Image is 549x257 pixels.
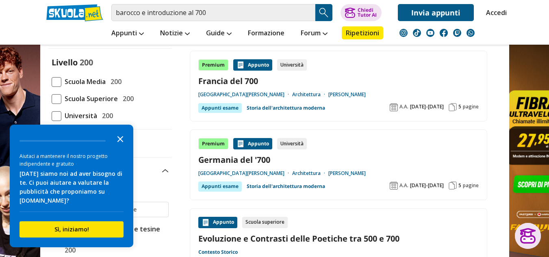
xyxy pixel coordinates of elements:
span: [DATE]-[DATE] [410,182,444,189]
a: Germania del '700 [198,154,479,165]
img: Appunti contenuto [237,61,245,69]
div: Aiutaci a mantenere il nostro progetto indipendente e gratuito [20,152,124,168]
div: Appunto [198,217,237,228]
img: instagram [399,29,408,37]
img: Appunti contenuto [202,218,210,227]
a: Invia appunti [398,4,474,21]
div: Survey [10,125,133,247]
div: [DATE] siamo noi ad aver bisogno di te. Ci puoi aiutare a valutare la pubblicità che proponiamo s... [20,169,124,205]
a: Storia dell'architettura moderna [247,103,325,113]
span: 5 [458,104,461,110]
span: 200 [99,110,113,121]
a: [PERSON_NAME] [328,170,366,177]
a: Architettura [292,170,328,177]
a: Francia del 700 [198,76,479,86]
span: Scuola Media [61,76,106,87]
span: pagine [463,182,479,189]
img: WhatsApp [467,29,475,37]
span: A.A. [399,182,408,189]
a: [PERSON_NAME] [328,91,366,98]
img: Apri e chiudi sezione [162,169,169,173]
img: twitch [453,29,461,37]
button: ChiediTutor AI [341,4,382,21]
a: Forum [299,26,330,41]
button: Sì, iniziamo! [20,221,124,238]
div: Università [277,59,307,71]
a: [GEOGRAPHIC_DATA][PERSON_NAME] [198,170,292,177]
span: Università [61,110,97,121]
a: Ripetizioni [342,26,383,39]
img: Anno accademico [390,103,398,111]
div: Appunti esame [198,103,242,113]
div: Premium [198,59,228,71]
img: facebook [440,29,448,37]
span: 200 [61,245,76,255]
button: Close the survey [112,130,128,147]
a: Guide [204,26,234,41]
a: Formazione [246,26,286,41]
div: Università [277,138,307,149]
span: pagine [463,104,479,110]
span: 200 [107,76,122,87]
img: Pagine [449,181,457,190]
a: Storia dell'architettura moderna [247,181,325,191]
div: Appunti esame [198,181,242,191]
div: Scuola superiore [242,217,288,228]
a: Architettura [292,91,328,98]
span: [DATE]-[DATE] [410,104,444,110]
label: Livello [52,57,78,68]
span: Scuola Superiore [61,93,118,104]
a: Notizie [158,26,192,41]
input: Cerca appunti, riassunti o versioni [111,4,315,21]
img: tiktok [413,29,421,37]
div: Chiedi Tutor AI [358,8,377,17]
button: Search Button [315,4,332,21]
span: 200 [119,93,134,104]
a: Appunti [109,26,146,41]
span: 5 [458,182,461,189]
a: [GEOGRAPHIC_DATA][PERSON_NAME] [198,91,292,98]
div: Premium [198,138,228,149]
img: Appunti contenuto [237,140,245,148]
img: Cerca appunti, riassunti o versioni [318,6,330,19]
a: Contesto Storico [198,249,238,255]
img: Anno accademico [390,181,398,190]
img: Pagine [449,103,457,111]
span: 200 [80,57,93,68]
div: Appunto [233,138,272,149]
div: Appunto [233,59,272,71]
a: Accedi [486,4,503,21]
a: Evoluzione e Contrasti delle Poetiche tra 500 e 700 [198,233,479,244]
img: youtube [426,29,434,37]
span: A.A. [399,104,408,110]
